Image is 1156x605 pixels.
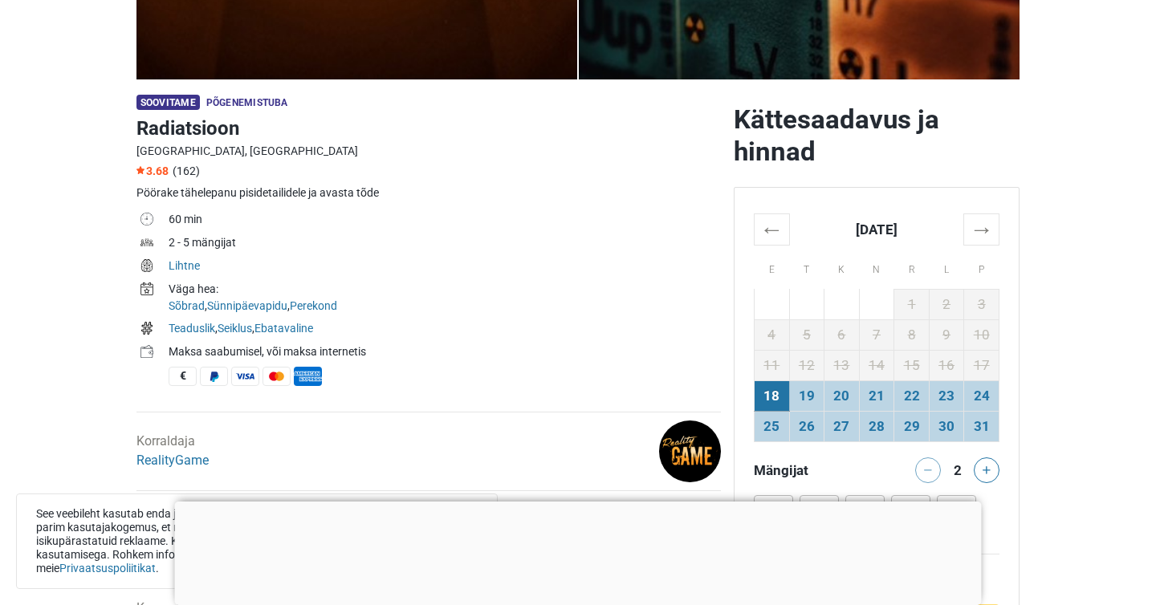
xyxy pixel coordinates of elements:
[755,245,790,289] th: E
[206,97,288,108] span: Põgenemistuba
[824,319,860,350] td: 6
[747,457,877,483] div: Mängijat
[136,95,200,110] span: Soovitame
[207,299,287,312] a: Sünnipäevapidu
[964,319,999,350] td: 10
[755,380,790,411] td: 18
[894,380,930,411] td: 22
[859,411,894,441] td: 28
[136,164,169,177] span: 3.68
[169,279,721,319] td: , ,
[964,245,999,289] th: P
[218,322,252,335] a: Seiklus
[169,209,721,233] td: 60 min
[859,380,894,411] td: 21
[659,420,721,482] img: d6baf65e0b240ce1l.png
[824,350,860,380] td: 13
[789,350,824,380] td: 12
[964,289,999,319] td: 3
[929,411,964,441] td: 30
[169,281,721,298] div: Väga hea:
[755,319,790,350] td: 4
[136,453,209,468] a: RealityGame
[59,562,156,575] a: Privaatsuspoliitikat
[824,411,860,441] td: 27
[859,245,894,289] th: N
[964,411,999,441] td: 31
[789,380,824,411] td: 19
[964,350,999,380] td: 17
[136,166,144,174] img: Star
[200,367,228,386] span: PayPal
[824,380,860,411] td: 20
[948,457,967,480] div: 2
[136,185,721,201] div: Pöörake tähelepanu pisidetailidele ja avasta tõde
[929,245,964,289] th: L
[824,245,860,289] th: K
[929,319,964,350] td: 9
[894,289,930,319] td: 1
[859,350,894,380] td: 14
[789,411,824,441] td: 26
[789,213,964,245] th: [DATE]
[169,299,205,312] a: Sõbrad
[964,380,999,411] td: 24
[169,367,197,386] span: Sularaha
[169,259,200,272] a: Lihtne
[263,367,291,386] span: MasterCard
[254,322,313,335] a: Ebatavaline
[169,233,721,256] td: 2 - 5 mängijat
[173,164,200,177] span: (162)
[894,245,930,289] th: R
[789,319,824,350] td: 5
[929,350,964,380] td: 16
[169,319,721,342] td: , ,
[929,380,964,411] td: 23
[894,319,930,350] td: 8
[231,367,259,386] span: Visa
[929,289,964,319] td: 2
[136,114,721,143] h1: Radiatsioon
[789,245,824,289] th: T
[169,322,215,335] a: Teaduslik
[290,299,337,312] a: Perekond
[859,319,894,350] td: 7
[964,213,999,245] th: →
[169,343,721,360] div: Maksa saabumisel, või maksa internetis
[755,350,790,380] td: 11
[755,213,790,245] th: ←
[894,411,930,441] td: 29
[136,432,209,470] div: Korraldaja
[294,367,322,386] span: American Express
[136,143,721,160] div: [GEOGRAPHIC_DATA], [GEOGRAPHIC_DATA]
[734,104,1020,168] h2: Kättesaadavus ja hinnad
[894,350,930,380] td: 15
[755,411,790,441] td: 25
[175,501,982,601] iframe: Advertisement
[16,493,498,589] div: See veebileht kasutab enda ja kolmandate osapoolte küpsiseid, et tuua sinuni parim kasutajakogemu...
